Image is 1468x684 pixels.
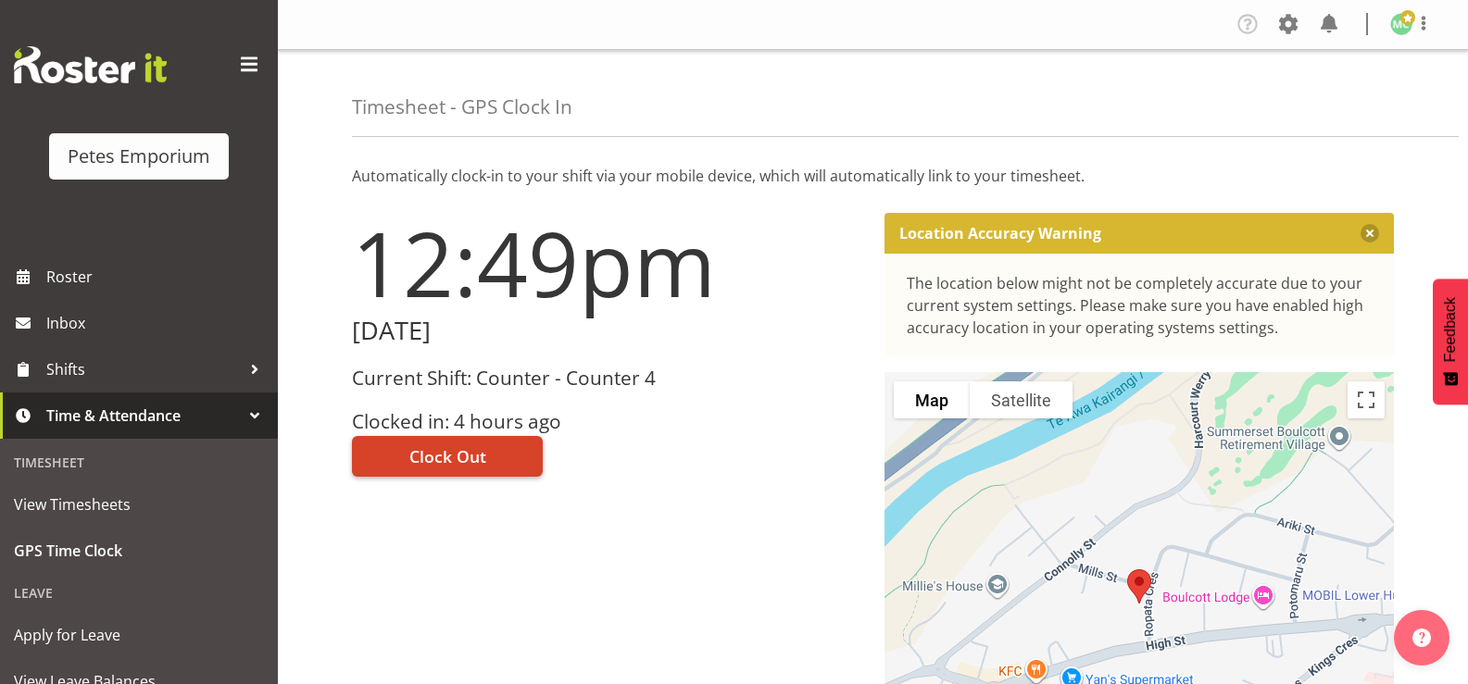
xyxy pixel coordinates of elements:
button: Feedback - Show survey [1433,279,1468,404]
h2: [DATE] [352,317,862,345]
h3: Clocked in: 4 hours ago [352,411,862,432]
span: Apply for Leave [14,621,264,649]
button: Show street map [894,381,970,418]
h4: Timesheet - GPS Clock In [352,96,572,118]
img: melissa-cowen2635.jpg [1390,13,1412,35]
h3: Current Shift: Counter - Counter 4 [352,367,862,389]
div: Petes Emporium [68,143,210,170]
a: Apply for Leave [5,612,273,658]
button: Show satellite imagery [970,381,1073,418]
div: The location below might not be completely accurate due to your current system settings. Please m... [907,272,1373,339]
span: Clock Out [409,444,486,468]
span: Inbox [46,309,269,337]
h1: 12:49pm [352,213,862,313]
span: Feedback [1442,297,1459,362]
p: Location Accuracy Warning [899,224,1101,243]
p: Automatically clock-in to your shift via your mobile device, which will automatically link to you... [352,165,1394,187]
a: View Timesheets [5,481,273,528]
button: Close message [1361,224,1379,243]
img: Rosterit website logo [14,46,167,83]
a: GPS Time Clock [5,528,273,574]
button: Clock Out [352,436,543,477]
span: Roster [46,263,269,291]
div: Timesheet [5,443,273,481]
span: Time & Attendance [46,402,241,429]
span: GPS Time Clock [14,537,264,565]
span: Shifts [46,355,241,383]
img: help-xxl-2.png [1412,628,1431,647]
button: Toggle fullscreen view [1348,381,1385,418]
div: Leave [5,574,273,612]
span: View Timesheets [14,491,264,518]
